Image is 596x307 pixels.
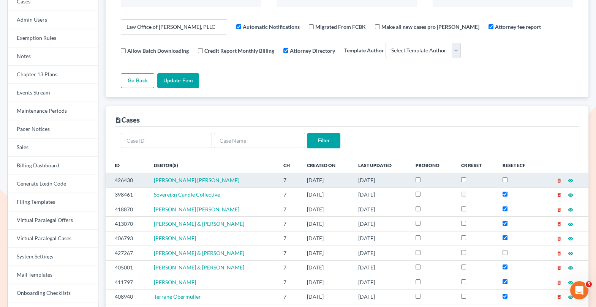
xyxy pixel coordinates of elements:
i: delete_forever [556,236,562,241]
span: 5 [586,281,592,287]
a: [PERSON_NAME] [154,235,196,241]
i: visibility [568,251,573,256]
i: delete_forever [556,178,562,183]
i: delete_forever [556,280,562,285]
i: visibility [568,265,573,271]
th: ID [106,157,148,173]
a: Admin Users [8,11,98,29]
i: visibility [568,222,573,227]
div: Cases [115,115,140,124]
a: Sales [8,139,98,157]
a: [PERSON_NAME] [PERSON_NAME] [154,206,239,213]
i: visibility [568,280,573,285]
a: visibility [568,206,573,213]
td: 406793 [106,231,148,246]
td: [DATE] [352,173,409,187]
a: visibility [568,235,573,241]
td: 398461 [106,187,148,202]
a: visibility [568,250,573,256]
i: description [115,117,122,124]
th: Debtor(s) [148,157,277,173]
td: 426430 [106,173,148,187]
td: [DATE] [301,202,352,216]
td: [DATE] [301,231,352,246]
td: 7 [277,290,301,304]
label: Make all new cases pro [PERSON_NAME] [381,23,479,31]
a: delete_forever [556,191,562,198]
input: Filter [307,133,340,148]
a: Maintenance Periods [8,102,98,120]
a: Events Stream [8,84,98,102]
td: 413070 [106,217,148,231]
input: Case Name [214,133,305,148]
td: 7 [277,187,301,202]
a: delete_forever [556,250,562,256]
a: [PERSON_NAME] & [PERSON_NAME] [154,250,244,256]
label: Attorney Directory [290,47,335,55]
td: 427267 [106,246,148,260]
a: delete_forever [556,279,562,285]
label: Attorney fee report [495,23,541,31]
td: 405001 [106,260,148,275]
td: [DATE] [352,231,409,246]
td: [DATE] [352,246,409,260]
th: CR Reset [455,157,496,173]
a: System Settings [8,248,98,266]
a: delete_forever [556,177,562,183]
i: visibility [568,294,573,300]
td: [DATE] [352,217,409,231]
a: Mail Templates [8,266,98,284]
a: Filing Templates [8,193,98,211]
i: delete_forever [556,251,562,256]
a: [PERSON_NAME] & [PERSON_NAME] [154,220,244,227]
i: visibility [568,192,573,198]
td: 418870 [106,202,148,216]
td: 7 [277,260,301,275]
a: delete_forever [556,235,562,241]
td: 7 [277,231,301,246]
a: Terrane Obermuller [154,293,201,300]
a: visibility [568,191,573,198]
a: Generate Login Code [8,175,98,193]
span: [PERSON_NAME] [154,279,196,285]
td: [DATE] [352,202,409,216]
a: Notes [8,47,98,66]
td: [DATE] [301,246,352,260]
a: visibility [568,264,573,271]
td: 7 [277,173,301,187]
label: Automatic Notifications [243,23,300,31]
a: Go Back [121,73,154,88]
a: visibility [568,220,573,227]
a: [PERSON_NAME] & [PERSON_NAME] [154,264,244,271]
a: Billing Dashboard [8,157,98,175]
a: delete_forever [556,220,562,227]
a: Pacer Notices [8,120,98,139]
i: delete_forever [556,265,562,271]
label: Allow Batch Downloading [127,47,189,55]
a: visibility [568,279,573,285]
td: 7 [277,275,301,289]
input: Case ID [121,133,212,148]
span: [PERSON_NAME] [PERSON_NAME] [154,177,239,183]
td: 408940 [106,290,148,304]
a: Sovereign Candle Collective [154,191,220,198]
td: 7 [277,246,301,260]
td: [DATE] [352,260,409,275]
i: visibility [568,236,573,241]
td: [DATE] [301,187,352,202]
td: [DATE] [352,290,409,304]
a: visibility [568,293,573,300]
i: visibility [568,207,573,213]
i: delete_forever [556,222,562,227]
td: [DATE] [352,187,409,202]
iframe: Intercom live chat [570,281,588,299]
a: Chapter 13 Plans [8,66,98,84]
i: delete_forever [556,294,562,300]
th: Ch [277,157,301,173]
